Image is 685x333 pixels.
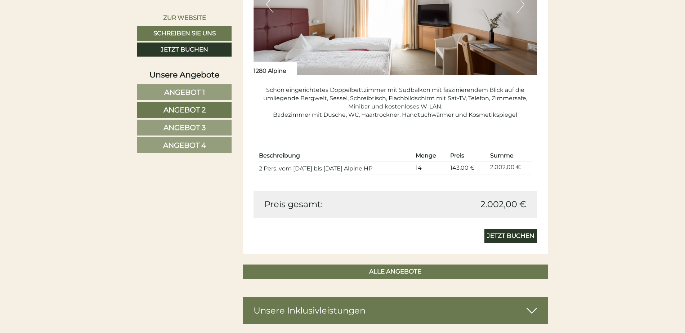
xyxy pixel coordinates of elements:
[243,265,548,279] a: ALLE ANGEBOTE
[137,69,232,80] div: Unsere Angebote
[254,86,537,119] p: Schön eingerichtetes Doppelbettzimmer mit Südbalkon mit faszinierendem Blick auf die umliegende B...
[137,26,232,41] a: Schreiben Sie uns
[480,198,526,210] span: 2.002,00 €
[164,88,205,97] span: Angebot 1
[163,141,206,150] span: Angebot 4
[137,43,232,57] a: Jetzt buchen
[487,161,532,174] td: 2.002,00 €
[259,161,413,174] td: 2 Pers. vom [DATE] bis [DATE] Alpine HP
[450,164,475,171] span: 143,00 €
[259,150,413,161] th: Beschreibung
[243,297,548,324] div: Unsere Inklusivleistungen
[164,123,206,132] span: Angebot 3
[484,229,537,243] a: Jetzt buchen
[413,161,448,174] td: 14
[164,106,206,114] span: Angebot 2
[447,150,487,161] th: Preis
[413,150,448,161] th: Menge
[259,198,395,210] div: Preis gesamt:
[254,62,297,75] div: 1280 Alpine
[137,11,232,25] a: Zur Website
[487,150,532,161] th: Summe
